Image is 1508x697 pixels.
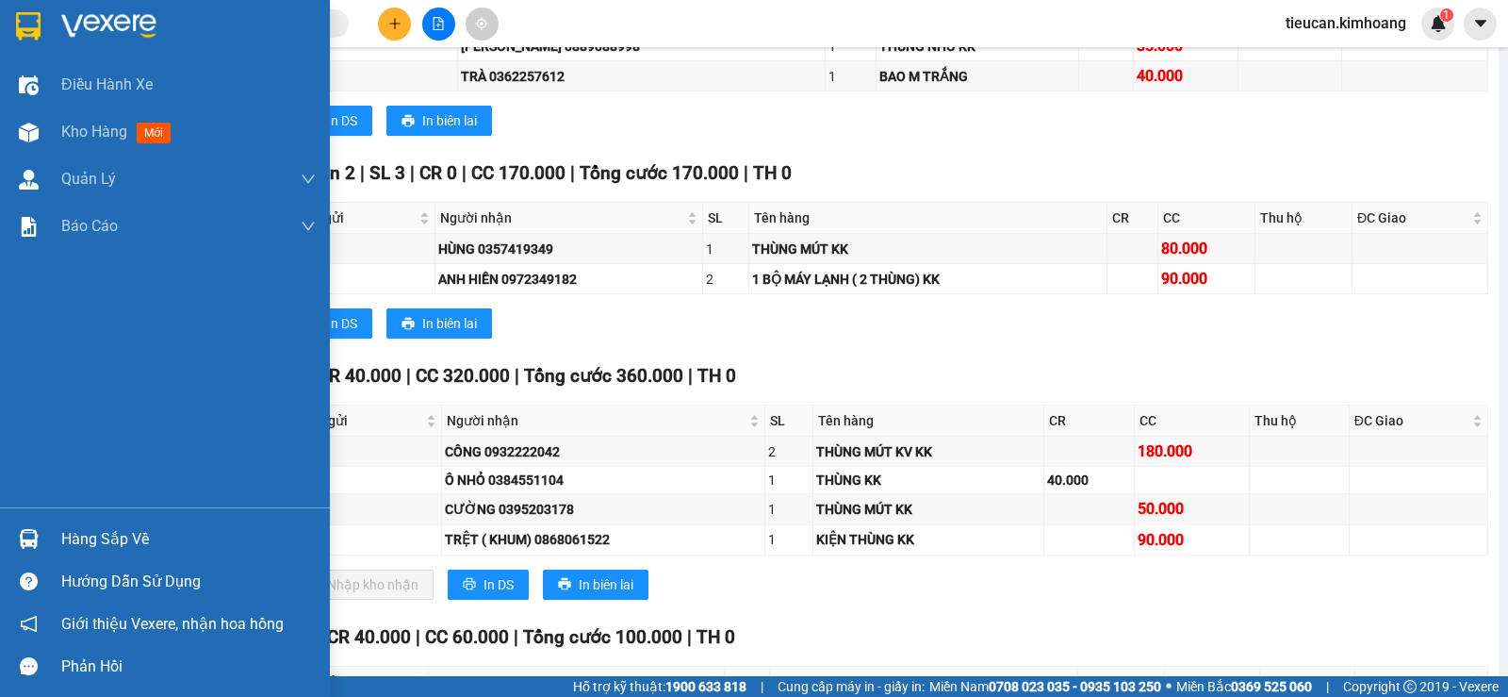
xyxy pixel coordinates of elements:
[402,317,415,332] span: printer
[703,203,750,234] th: SL
[462,162,467,184] span: |
[1047,470,1131,490] div: 40.000
[579,574,633,595] span: In biên lai
[386,106,492,136] button: printerIn biên lai
[816,529,1041,550] div: KIỆN THÙNG KK
[1231,679,1312,694] strong: 0369 525 060
[573,676,746,697] span: Hỗ trợ kỹ thuật:
[475,17,488,30] span: aim
[761,676,763,697] span: |
[388,17,402,30] span: plus
[929,676,1161,697] span: Miền Nam
[765,406,813,437] th: SL
[445,499,762,520] div: CƯỜNG 0395203178
[1443,8,1450,22] span: 1
[461,66,822,87] div: TRÀ 0362257612
[515,365,519,387] span: |
[752,269,1104,290] div: 1 BỘ MÁY LẠNH ( 2 THÙNG) KK
[1135,406,1250,437] th: CC
[416,626,420,648] span: |
[543,570,648,600] button: printerIn biên lai
[744,162,748,184] span: |
[687,626,692,648] span: |
[753,162,792,184] span: TH 0
[523,626,682,648] span: Tổng cước 100.000
[20,573,38,590] span: question-circle
[484,574,514,595] span: In DS
[19,529,39,549] img: warehouse-icon
[1138,528,1246,552] div: 90.000
[20,657,38,675] span: message
[434,672,705,692] span: Người nhận
[749,203,1107,234] th: Tên hàng
[440,207,683,228] span: Người nhận
[580,162,739,184] span: Tổng cước 170.000
[778,676,925,697] span: Cung cấp máy in - giấy in:
[816,470,1041,490] div: THÙNG KK
[425,626,509,648] span: CC 60.000
[419,162,457,184] span: CR 0
[665,679,746,694] strong: 1900 633 818
[61,525,316,554] div: Hàng sắp về
[432,17,445,30] span: file-add
[137,123,171,143] span: mới
[318,365,402,387] span: CR 40.000
[422,313,477,334] span: In biên lai
[1138,440,1246,463] div: 180.000
[438,269,699,290] div: ANH HIỀN 0972349182
[768,529,810,550] div: 1
[410,162,415,184] span: |
[989,679,1161,694] strong: 0708 023 035 - 0935 103 250
[327,313,357,334] span: In DS
[1403,680,1417,693] span: copyright
[61,167,116,191] span: Quản Lý
[1161,267,1252,290] div: 90.000
[1044,406,1135,437] th: CR
[445,470,762,490] div: Ô NHỎ 0384551104
[291,308,372,339] button: printerIn DS
[447,410,746,431] span: Người nhận
[1176,676,1312,697] span: Miền Bắc
[1161,237,1252,260] div: 80.000
[1137,64,1235,88] div: 40.000
[291,570,434,600] button: downloadNhập kho nhận
[524,365,683,387] span: Tổng cước 360.000
[445,529,762,550] div: TRỆT ( KHUM) 0868061522
[305,162,355,184] span: Đơn 2
[1158,203,1255,234] th: CC
[61,73,153,96] span: Điều hành xe
[1430,15,1447,32] img: icon-new-feature
[19,170,39,190] img: warehouse-icon
[422,8,455,41] button: file-add
[378,8,411,41] button: plus
[301,172,316,187] span: down
[1357,207,1468,228] span: ĐC Giao
[1354,410,1468,431] span: ĐC Giao
[558,577,571,592] span: printer
[19,217,39,237] img: solution-icon
[61,612,284,636] span: Giới thiệu Vexere, nhận hoa hồng
[828,66,872,87] div: 1
[813,406,1044,437] th: Tên hàng
[570,162,575,184] span: |
[1360,672,1468,692] span: ĐC Giao
[402,114,415,129] span: printer
[688,365,693,387] span: |
[1472,15,1489,32] span: caret-down
[287,410,423,431] span: Người gửi
[768,470,810,490] div: 1
[471,162,565,184] span: CC 170.000
[291,106,372,136] button: printerIn DS
[706,239,746,259] div: 1
[20,615,38,633] span: notification
[406,365,411,387] span: |
[463,577,476,592] span: printer
[445,441,762,462] div: CÔNG 0932222042
[1107,203,1157,234] th: CR
[816,499,1041,520] div: THÙNG MÚT KK
[284,207,416,228] span: Người gửi
[1326,676,1329,697] span: |
[360,162,365,184] span: |
[422,110,477,131] span: In biên lai
[327,110,357,131] span: In DS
